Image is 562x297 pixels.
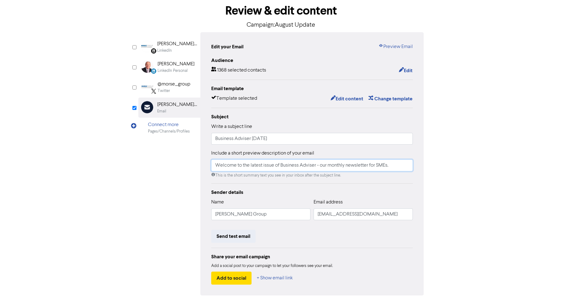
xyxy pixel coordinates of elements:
[211,253,413,260] div: Share your email campaign
[211,230,256,243] button: Send test email
[138,77,200,97] div: Twitter@morse_groupTwitter
[138,118,200,138] div: Connect morePages/Channels/Profiles
[378,43,413,50] a: Preview Email
[141,60,154,73] img: LinkedinPersonal
[211,150,314,157] label: Include a short preview description of your email
[157,101,197,108] div: [PERSON_NAME] Group
[211,123,252,130] label: Write a subject line
[211,173,413,178] div: This is the short summary text you see in your inbox after the subject line.
[141,40,153,53] img: Linkedin
[138,57,200,77] div: LinkedinPersonal [PERSON_NAME]LinkedIn Personal
[148,129,190,134] div: Pages/Channels/Profiles
[368,95,413,103] button: Change template
[211,199,224,206] label: Name
[211,85,413,92] div: Email template
[157,40,197,48] div: [PERSON_NAME] Group
[158,81,190,88] div: @morse_group
[158,68,188,74] div: LinkedIn Personal
[211,272,252,285] button: Add to social
[138,37,200,57] div: Linkedin [PERSON_NAME] GroupLinkedIn
[157,108,166,114] div: Email
[211,263,413,269] div: Add a social post to your campaign to let your followers see your email.
[148,121,190,129] div: Connect more
[314,199,343,206] label: Email address
[211,57,413,64] div: Audience
[531,267,562,297] iframe: Chat Widget
[330,95,364,103] button: Edit content
[138,4,424,18] h1: Review & edit content
[158,60,194,68] div: [PERSON_NAME]
[141,81,154,93] img: Twitter
[138,20,424,30] p: Campaign: August Update
[157,48,172,54] div: LinkedIn
[399,67,413,75] button: Edit
[211,67,266,75] div: 1368 selected contacts
[211,113,413,120] div: Subject
[138,98,200,118] div: [PERSON_NAME] GroupEmail
[158,88,170,94] div: Twitter
[211,95,257,103] div: Template selected
[211,43,243,50] div: Edit your Email
[211,189,413,196] div: Sender details
[256,272,293,285] button: + Show email link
